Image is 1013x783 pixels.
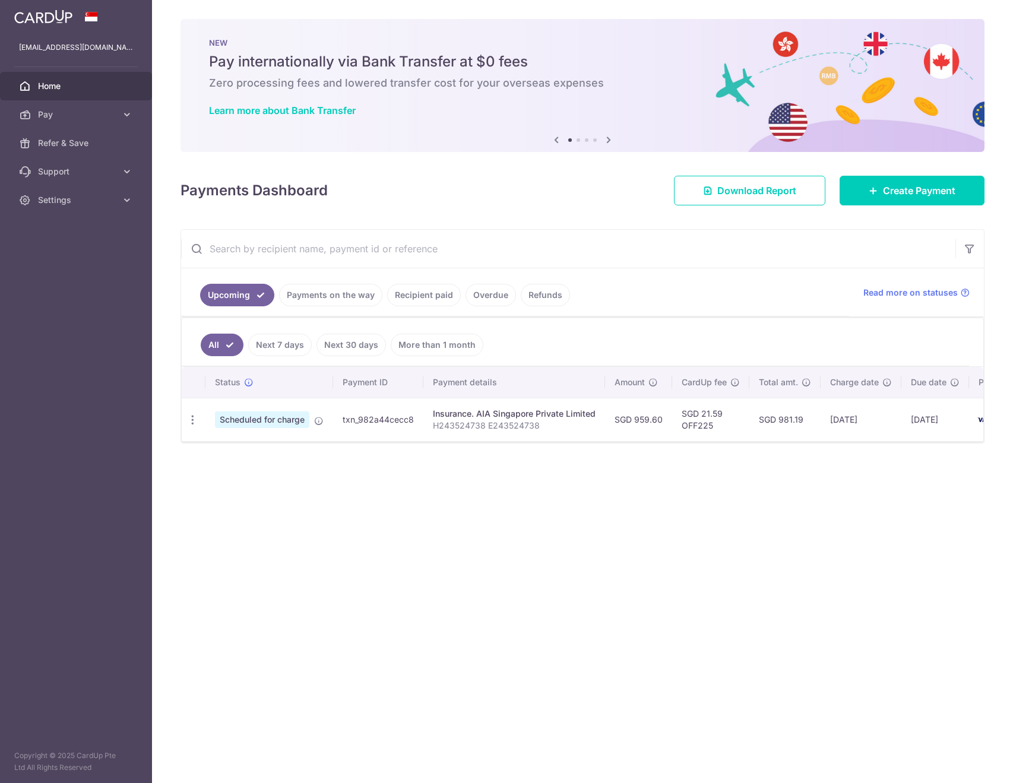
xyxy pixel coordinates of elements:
[215,376,240,388] span: Status
[423,367,605,398] th: Payment details
[433,408,596,420] div: Insurance. AIA Singapore Private Limited
[391,334,483,356] a: More than 1 month
[883,183,955,198] span: Create Payment
[821,398,901,441] td: [DATE]
[682,376,727,388] span: CardUp fee
[209,38,956,47] p: NEW
[674,176,825,205] a: Download Report
[717,183,796,198] span: Download Report
[333,367,423,398] th: Payment ID
[215,411,309,428] span: Scheduled for charge
[38,109,116,121] span: Pay
[181,230,955,268] input: Search by recipient name, payment id or reference
[936,747,1001,777] iframe: Opens a widget where you can find more information
[333,398,423,441] td: txn_982a44cecc8
[209,52,956,71] h5: Pay internationally via Bank Transfer at $0 fees
[901,398,969,441] td: [DATE]
[466,284,516,306] a: Overdue
[209,76,956,90] h6: Zero processing fees and lowered transfer cost for your overseas expenses
[209,104,356,116] a: Learn more about Bank Transfer
[605,398,672,441] td: SGD 959.60
[863,287,970,299] a: Read more on statuses
[181,180,328,201] h4: Payments Dashboard
[279,284,382,306] a: Payments on the way
[433,420,596,432] p: H243524738 E243524738
[19,42,133,53] p: [EMAIL_ADDRESS][DOMAIN_NAME]
[248,334,312,356] a: Next 7 days
[973,413,996,427] img: Bank Card
[749,398,821,441] td: SGD 981.19
[672,398,749,441] td: SGD 21.59 OFF225
[830,376,879,388] span: Charge date
[181,19,984,152] img: Bank transfer banner
[38,80,116,92] span: Home
[911,376,946,388] span: Due date
[840,176,984,205] a: Create Payment
[316,334,386,356] a: Next 30 days
[759,376,798,388] span: Total amt.
[14,9,72,24] img: CardUp
[863,287,958,299] span: Read more on statuses
[521,284,570,306] a: Refunds
[38,137,116,149] span: Refer & Save
[200,284,274,306] a: Upcoming
[201,334,243,356] a: All
[615,376,645,388] span: Amount
[38,166,116,177] span: Support
[38,194,116,206] span: Settings
[387,284,461,306] a: Recipient paid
